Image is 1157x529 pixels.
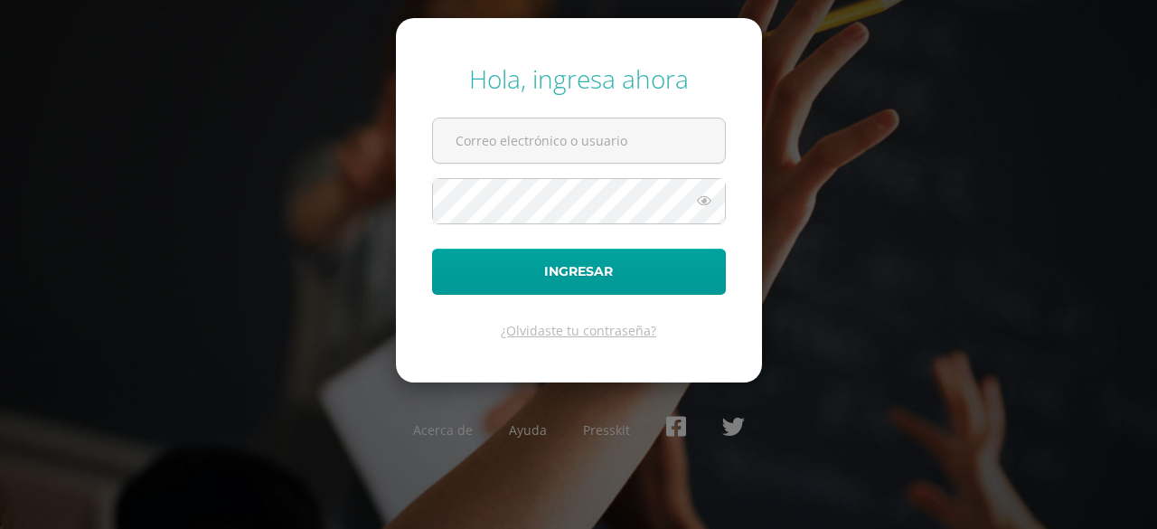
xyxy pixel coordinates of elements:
[433,118,725,163] input: Correo electrónico o usuario
[509,421,547,439] a: Ayuda
[432,61,726,96] div: Hola, ingresa ahora
[583,421,630,439] a: Presskit
[413,421,473,439] a: Acerca de
[432,249,726,295] button: Ingresar
[501,322,656,339] a: ¿Olvidaste tu contraseña?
